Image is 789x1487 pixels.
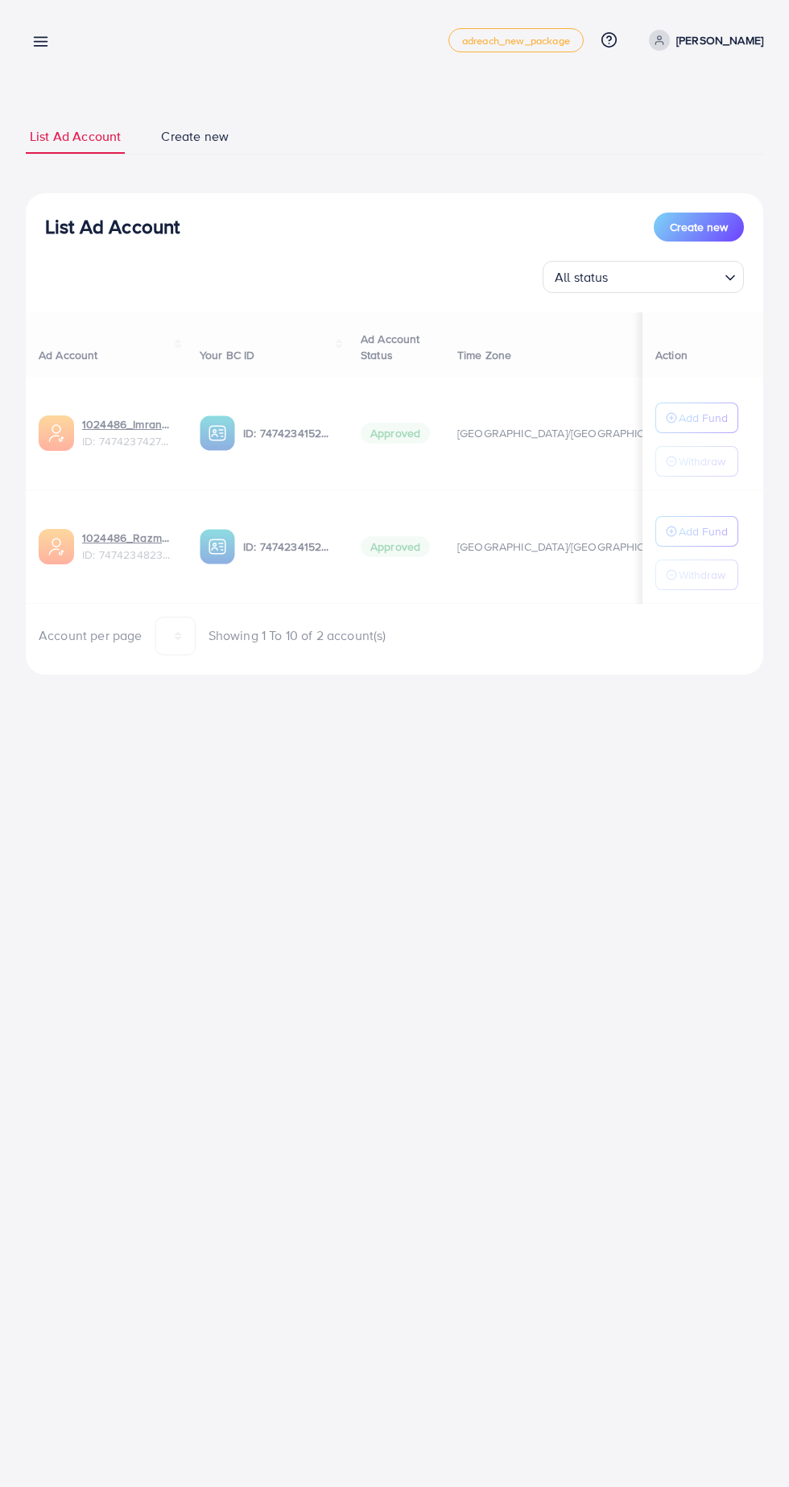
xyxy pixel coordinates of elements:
a: adreach_new_package [448,28,584,52]
div: Search for option [543,261,744,293]
input: Search for option [613,262,718,289]
p: [PERSON_NAME] [676,31,763,50]
h3: List Ad Account [45,215,180,238]
span: Create new [670,219,728,235]
a: [PERSON_NAME] [642,30,763,51]
span: adreach_new_package [462,35,570,46]
span: Create new [161,127,229,146]
button: Create new [654,213,744,242]
span: List Ad Account [30,127,121,146]
span: All status [551,266,612,289]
